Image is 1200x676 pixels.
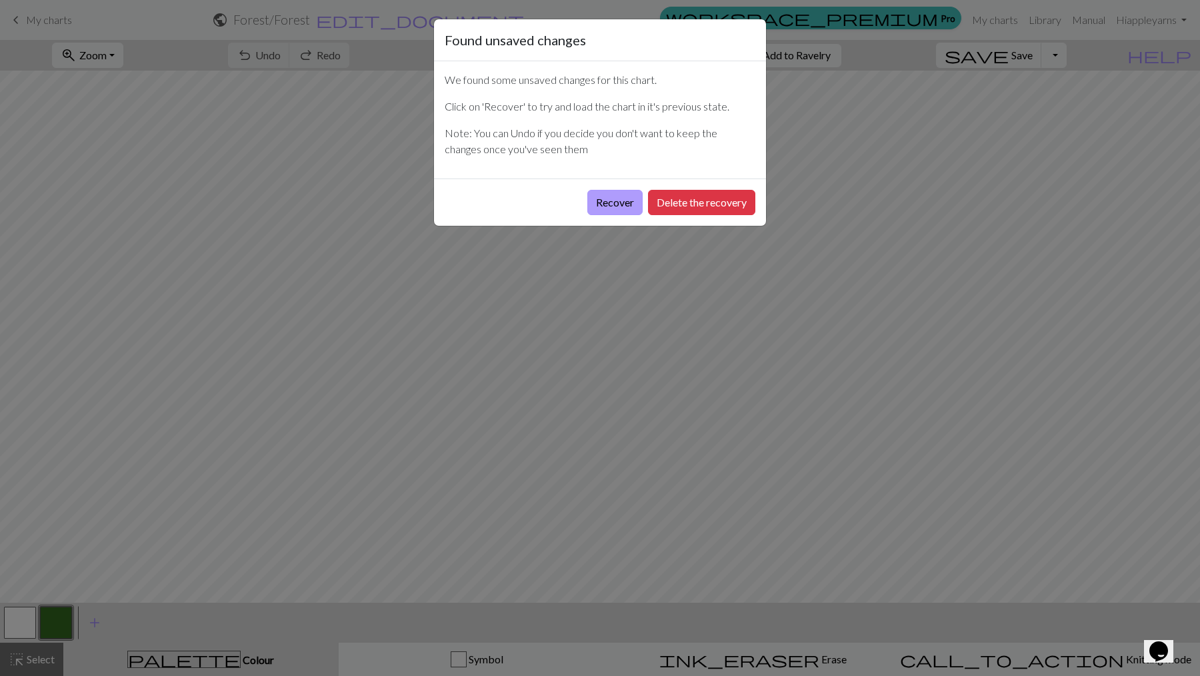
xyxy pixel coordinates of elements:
p: Note: You can Undo if you decide you don't want to keep the changes once you've seen them [445,125,755,157]
iframe: chat widget [1144,623,1187,663]
p: Click on 'Recover' to try and load the chart in it's previous state. [445,99,755,115]
button: Recover [587,190,643,215]
h5: Found unsaved changes [445,30,586,50]
p: We found some unsaved changes for this chart. [445,72,755,88]
button: Delete the recovery [648,190,755,215]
